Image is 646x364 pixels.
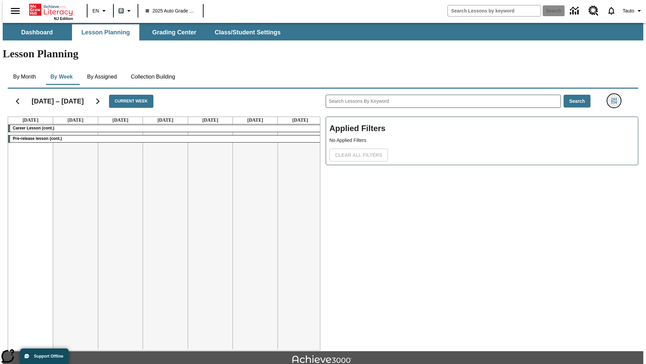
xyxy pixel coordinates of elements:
[3,24,71,40] button: Dashboard
[66,117,85,124] a: October 14, 2025
[3,48,643,60] h1: Lesson Planning
[564,95,591,108] button: Search
[5,1,25,21] button: Open side menu
[8,69,41,85] button: By Month
[89,93,106,110] button: Next
[119,6,123,15] span: B
[89,5,111,17] button: Language: EN, Select a language
[21,117,40,124] a: October 13, 2025
[8,135,323,142] div: Pre-release lesson (cont.)
[246,117,264,124] a: October 18, 2025
[584,2,603,20] a: Resource Center, Will open in new tab
[29,2,73,21] div: Home
[320,86,638,351] div: Search
[141,24,208,40] button: Grading Center
[72,24,139,40] button: Lesson Planning
[3,24,287,40] div: SubNavbar
[603,2,620,20] a: Notifications
[566,2,584,20] a: Data Center
[34,354,63,359] span: Support Offline
[156,117,175,124] a: October 16, 2025
[13,126,54,130] span: Career Lesson (cont.)
[111,117,130,124] a: October 15, 2025
[152,29,196,36] span: Grading Center
[93,7,99,14] span: EN
[215,29,281,36] span: Class/Student Settings
[146,7,195,14] span: 2025 Auto Grade 1 B
[3,23,643,40] div: SubNavbar
[329,137,635,144] p: No Applied Filters
[201,117,219,124] a: October 17, 2025
[326,117,638,165] div: Applied Filters
[45,69,78,85] button: By Week
[620,5,646,17] button: Profile/Settings
[13,136,62,141] span: Pre-release lesson (cont.)
[21,29,53,36] span: Dashboard
[29,3,73,17] a: Home
[109,95,153,108] button: Current Week
[9,93,26,110] button: Previous
[2,86,320,351] div: Calendar
[81,29,130,36] span: Lesson Planning
[607,94,621,108] button: Filters Side menu
[329,120,635,137] h2: Applied Filters
[82,69,122,85] button: By Assigned
[623,7,634,14] span: Tauto
[448,5,541,16] input: search field
[8,125,323,132] div: Career Lesson (cont.)
[326,95,561,108] input: Search Lessons By Keyword
[54,17,73,21] span: NJ Edition
[291,117,310,124] a: October 19, 2025
[125,69,181,85] button: Collection Building
[116,5,136,17] button: Boost Class color is gray green. Change class color
[209,24,286,40] button: Class/Student Settings
[20,348,69,364] button: Support Offline
[32,97,84,105] h2: [DATE] – [DATE]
